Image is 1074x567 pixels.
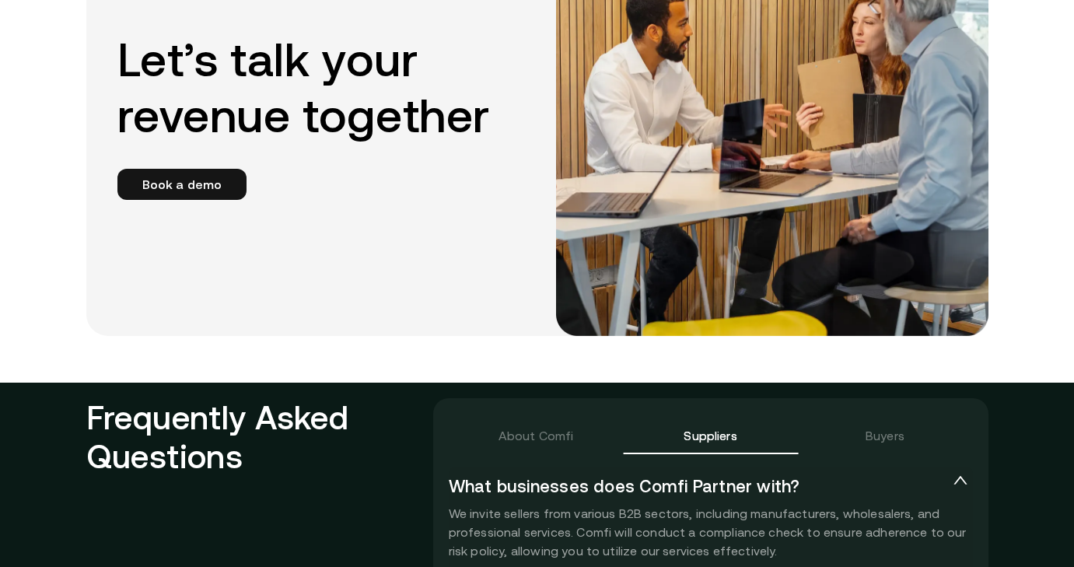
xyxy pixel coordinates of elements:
[951,473,970,488] span: expanded
[117,169,247,200] a: Book a demo
[684,426,736,445] div: Suppliers
[449,476,948,495] span: What businesses does Comfi Partner with?
[117,32,537,144] h2: Let’s talk your revenue together
[449,467,973,504] div: What businesses does Comfi Partner with?
[499,426,574,445] div: About Comfi
[866,426,904,445] div: Buyers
